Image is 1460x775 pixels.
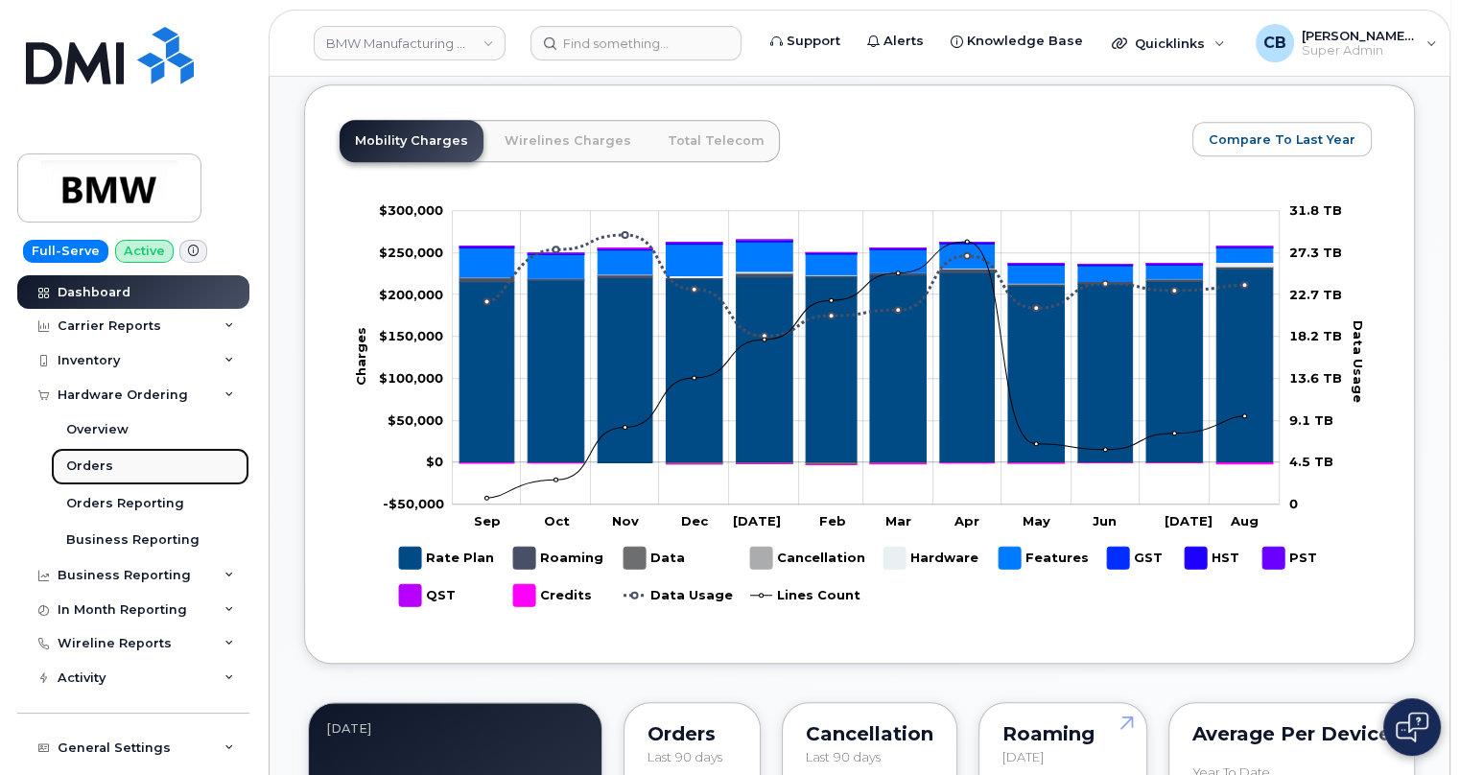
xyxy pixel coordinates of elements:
[953,513,978,528] tspan: Apr
[379,370,443,386] tspan: $100,000
[1302,43,1417,59] span: Super Admin
[1164,513,1212,528] tspan: [DATE]
[459,269,1273,462] g: Rate Plan
[1242,24,1450,62] div: Chris Brian
[624,539,687,576] g: Data
[999,539,1089,576] g: Features
[1107,539,1166,576] g: GST
[379,286,443,301] tspan: $200,000
[1289,328,1342,343] tspan: 18.2 TB
[1289,370,1342,386] tspan: 13.6 TB
[379,202,443,218] tspan: $300,000
[680,513,708,528] tspan: Dec
[399,539,494,576] g: Rate Plan
[383,496,444,511] tspan: -$50,000
[757,22,854,60] a: Support
[379,328,443,343] g: $0
[1289,245,1342,260] tspan: 27.3 TB
[326,720,584,736] div: August 2025
[652,120,780,162] a: Total Telecom
[314,26,506,60] a: BMW Manufacturing Co LLC
[379,370,443,386] g: $0
[379,245,443,260] g: $0
[967,32,1083,51] span: Knowledge Base
[1262,539,1320,576] g: PST
[379,328,443,343] tspan: $150,000
[1002,749,1044,764] span: [DATE]
[426,454,443,469] tspan: $0
[459,242,1273,283] g: Features
[937,22,1096,60] a: Knowledge Base
[530,26,742,60] input: Find something...
[399,576,459,614] g: QST
[399,539,1320,614] g: Legend
[818,513,845,528] tspan: Feb
[733,513,781,528] tspan: [DATE]
[543,513,569,528] tspan: Oct
[1192,726,1391,741] div: Average per Device
[1289,454,1333,469] tspan: 4.5 TB
[1289,496,1298,511] tspan: 0
[1302,28,1417,43] span: [PERSON_NAME] [PERSON_NAME]
[379,245,443,260] tspan: $250,000
[884,513,910,528] tspan: Mar
[1396,712,1428,742] img: Open chat
[1289,286,1342,301] tspan: 22.7 TB
[1230,513,1259,528] tspan: Aug
[806,749,881,764] span: Last 90 days
[750,576,860,614] g: Lines Count
[383,496,444,511] g: $0
[1135,35,1205,51] span: Quicklinks
[1098,24,1238,62] div: Quicklinks
[1209,130,1355,149] span: Compare To Last Year
[353,327,368,386] tspan: Charges
[883,32,924,51] span: Alerts
[1289,412,1333,428] tspan: 9.1 TB
[806,726,933,741] div: Cancellation
[787,32,840,51] span: Support
[1263,32,1286,55] span: CB
[611,513,638,528] tspan: Nov
[353,202,1378,614] g: Chart
[474,513,501,528] tspan: Sep
[1351,320,1366,403] tspan: Data Usage
[379,202,443,218] g: $0
[1289,202,1342,218] tspan: 31.8 TB
[750,539,865,576] g: Cancellation
[1022,513,1049,528] tspan: May
[624,576,733,614] g: Data Usage
[340,120,483,162] a: Mobility Charges
[513,576,593,614] g: Credits
[1093,513,1117,528] tspan: Jun
[648,749,722,764] span: Last 90 days
[1185,539,1243,576] g: HST
[388,412,443,428] g: $0
[1192,122,1372,156] button: Compare To Last Year
[489,120,647,162] a: Wirelines Charges
[854,22,937,60] a: Alerts
[379,286,443,301] g: $0
[648,726,737,741] div: Orders
[883,539,979,576] g: Hardware
[388,412,443,428] tspan: $50,000
[513,539,604,576] g: Roaming
[1002,726,1123,741] div: Roaming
